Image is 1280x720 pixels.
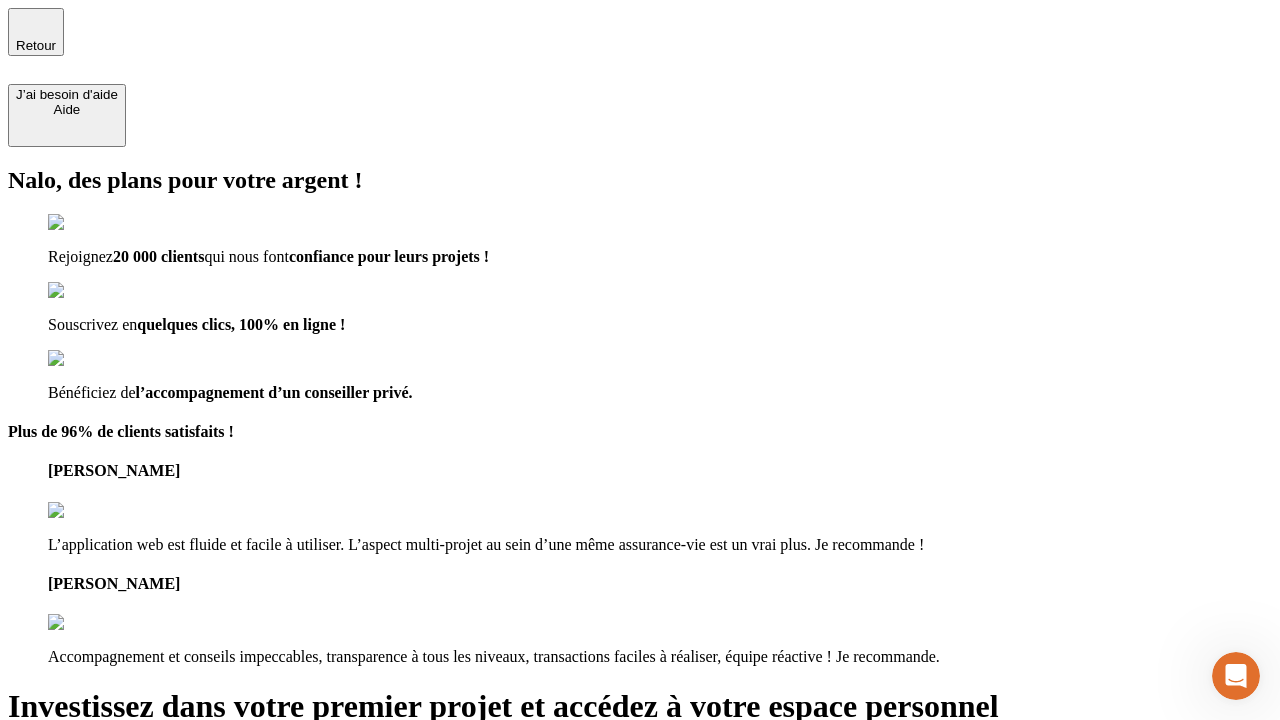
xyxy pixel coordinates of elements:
button: Retour [8,8,64,56]
span: Retour [16,38,56,53]
img: reviews stars [48,502,147,520]
span: Bénéficiez de [48,384,136,401]
p: L’application web est fluide et facile à utiliser. L’aspect multi-projet au sein d’une même assur... [48,536,1272,554]
span: qui nous font [204,248,288,265]
h4: Plus de 96% de clients satisfaits ! [8,423,1272,441]
h4: [PERSON_NAME] [48,575,1272,593]
span: Rejoignez [48,248,113,265]
img: checkmark [48,282,134,300]
span: quelques clics, 100% en ligne ! [137,316,345,333]
p: Accompagnement et conseils impeccables, transparence à tous les niveaux, transactions faciles à r... [48,648,1272,666]
span: Souscrivez en [48,316,137,333]
img: reviews stars [48,614,147,632]
h4: [PERSON_NAME] [48,462,1272,480]
img: checkmark [48,350,134,368]
div: Aide [16,102,118,117]
iframe: Intercom live chat [1212,652,1260,700]
span: 20 000 clients [113,248,205,265]
div: J’ai besoin d'aide [16,87,118,102]
button: J’ai besoin d'aideAide [8,84,126,147]
span: confiance pour leurs projets ! [289,248,489,265]
span: l’accompagnement d’un conseiller privé. [136,384,413,401]
h2: Nalo, des plans pour votre argent ! [8,167,1272,194]
img: checkmark [48,214,134,232]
